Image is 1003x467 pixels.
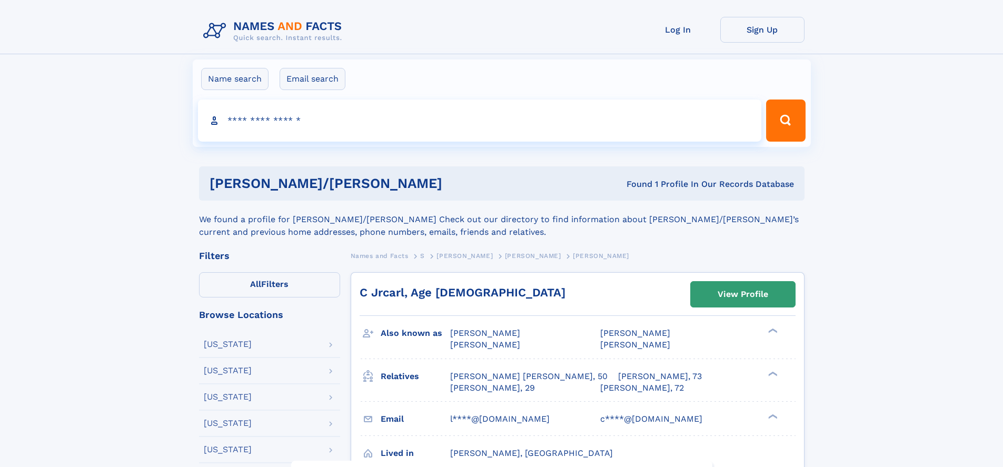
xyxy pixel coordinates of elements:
[450,371,608,382] a: [PERSON_NAME] [PERSON_NAME], 50
[766,100,805,142] button: Search Button
[600,382,684,394] a: [PERSON_NAME], 72
[600,340,670,350] span: [PERSON_NAME]
[505,252,561,260] span: [PERSON_NAME]
[381,367,450,385] h3: Relatives
[718,282,768,306] div: View Profile
[766,370,778,377] div: ❯
[199,272,340,297] label: Filters
[436,249,493,262] a: [PERSON_NAME]
[199,201,805,239] div: We found a profile for [PERSON_NAME]/[PERSON_NAME] Check out our directory to find information ab...
[766,413,778,420] div: ❯
[199,251,340,261] div: Filters
[450,328,520,338] span: [PERSON_NAME]
[381,324,450,342] h3: Also known as
[573,252,629,260] span: [PERSON_NAME]
[505,249,561,262] a: [PERSON_NAME]
[210,177,534,190] h1: [PERSON_NAME]/[PERSON_NAME]
[618,371,702,382] a: [PERSON_NAME], 73
[201,68,269,90] label: Name search
[199,17,351,45] img: Logo Names and Facts
[720,17,805,43] a: Sign Up
[450,382,535,394] a: [PERSON_NAME], 29
[420,252,425,260] span: S
[204,445,252,454] div: [US_STATE]
[420,249,425,262] a: S
[198,100,762,142] input: search input
[381,444,450,462] h3: Lived in
[199,310,340,320] div: Browse Locations
[450,340,520,350] span: [PERSON_NAME]
[204,393,252,401] div: [US_STATE]
[250,279,261,289] span: All
[600,328,670,338] span: [PERSON_NAME]
[766,327,778,334] div: ❯
[450,448,613,458] span: [PERSON_NAME], [GEOGRAPHIC_DATA]
[534,178,794,190] div: Found 1 Profile In Our Records Database
[436,252,493,260] span: [PERSON_NAME]
[351,249,409,262] a: Names and Facts
[691,282,795,307] a: View Profile
[381,410,450,428] h3: Email
[280,68,345,90] label: Email search
[204,340,252,349] div: [US_STATE]
[204,366,252,375] div: [US_STATE]
[636,17,720,43] a: Log In
[360,286,565,299] a: C Jrcarl, Age [DEMOGRAPHIC_DATA]
[204,419,252,428] div: [US_STATE]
